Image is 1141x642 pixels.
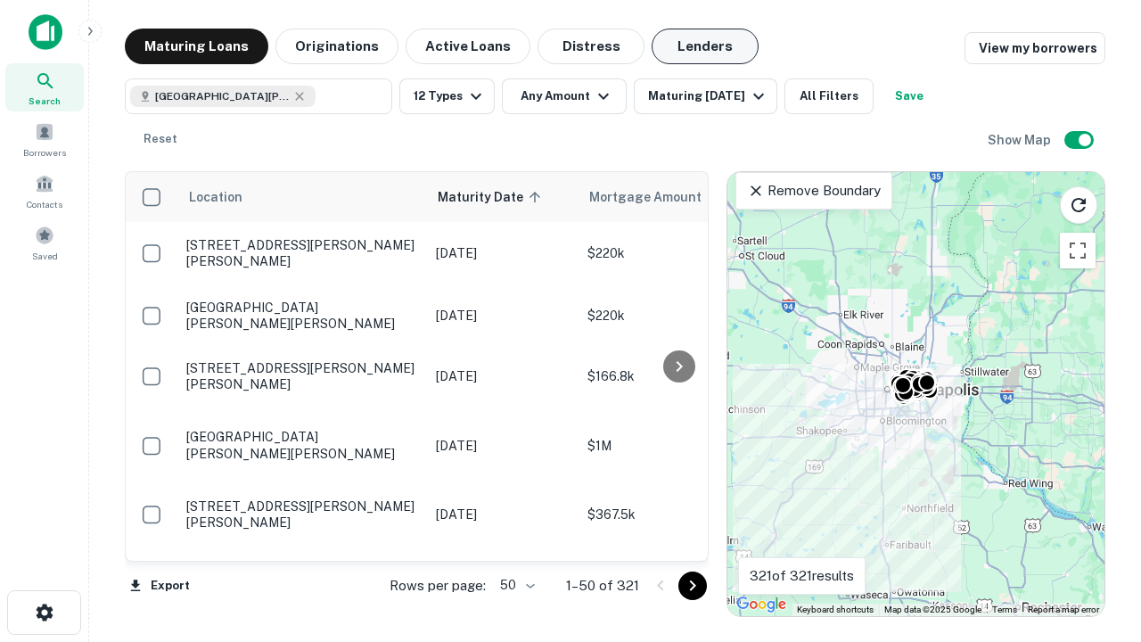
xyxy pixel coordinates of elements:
[587,436,766,456] p: $1M
[177,172,427,222] th: Location
[797,604,874,616] button: Keyboard shortcuts
[132,121,189,157] button: Reset
[1060,186,1097,224] button: Reload search area
[784,78,874,114] button: All Filters
[652,29,759,64] button: Lenders
[732,593,791,616] img: Google
[436,306,570,325] p: [DATE]
[992,605,1017,614] a: Terms (opens in new tab)
[186,429,418,461] p: [GEOGRAPHIC_DATA][PERSON_NAME][PERSON_NAME]
[502,78,627,114] button: Any Amount
[399,78,495,114] button: 12 Types
[5,115,84,163] a: Borrowers
[587,366,766,386] p: $166.8k
[186,300,418,332] p: [GEOGRAPHIC_DATA][PERSON_NAME][PERSON_NAME]
[406,29,530,64] button: Active Loans
[566,575,639,597] p: 1–50 of 321
[436,505,570,524] p: [DATE]
[727,172,1104,616] div: 0 0
[587,243,766,263] p: $220k
[1052,442,1141,528] iframe: Chat Widget
[965,32,1105,64] a: View my borrowers
[750,565,854,587] p: 321 of 321 results
[732,593,791,616] a: Open this area in Google Maps (opens a new window)
[436,436,570,456] p: [DATE]
[438,186,546,208] span: Maturity Date
[32,249,58,263] span: Saved
[188,186,242,208] span: Location
[275,29,398,64] button: Originations
[155,88,289,104] span: [GEOGRAPHIC_DATA][PERSON_NAME], [GEOGRAPHIC_DATA], [GEOGRAPHIC_DATA]
[186,498,418,531] p: [STREET_ADDRESS][PERSON_NAME][PERSON_NAME]
[587,306,766,325] p: $220k
[427,172,579,222] th: Maturity Date
[5,218,84,267] a: Saved
[29,94,61,108] span: Search
[1060,233,1096,268] button: Toggle fullscreen view
[125,29,268,64] button: Maturing Loans
[634,78,777,114] button: Maturing [DATE]
[747,180,880,202] p: Remove Boundary
[589,186,725,208] span: Mortgage Amount
[678,572,707,600] button: Go to next page
[988,130,1054,150] h6: Show Map
[881,78,938,114] button: Save your search to get updates of matches that match your search criteria.
[5,63,84,111] a: Search
[436,366,570,386] p: [DATE]
[648,86,769,107] div: Maturing [DATE]
[23,145,66,160] span: Borrowers
[884,605,981,614] span: Map data ©2025 Google
[186,360,418,392] p: [STREET_ADDRESS][PERSON_NAME][PERSON_NAME]
[587,505,766,524] p: $367.5k
[5,167,84,215] a: Contacts
[538,29,644,64] button: Distress
[493,572,538,598] div: 50
[186,237,418,269] p: [STREET_ADDRESS][PERSON_NAME][PERSON_NAME]
[1028,605,1099,614] a: Report a map error
[390,575,486,597] p: Rows per page:
[125,572,194,599] button: Export
[29,14,62,50] img: capitalize-icon.png
[436,243,570,263] p: [DATE]
[27,197,62,211] span: Contacts
[579,172,775,222] th: Mortgage Amount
